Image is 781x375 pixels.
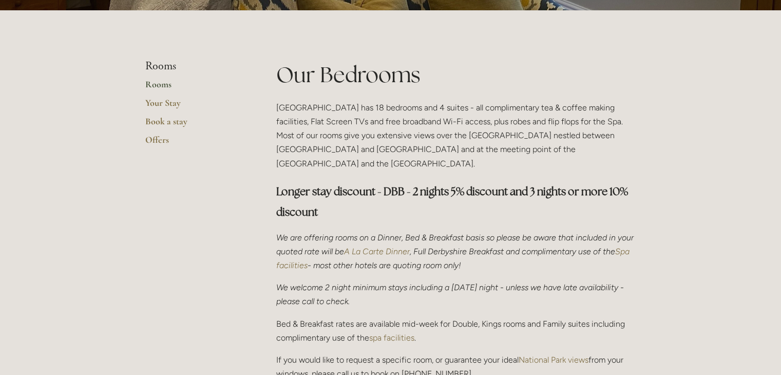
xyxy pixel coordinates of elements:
li: Rooms [145,60,243,73]
a: Book a stay [145,116,243,134]
p: Bed & Breakfast rates are available mid-week for Double, Kings rooms and Family suites including ... [276,317,636,345]
a: Your Stay [145,97,243,116]
a: spa facilities [369,333,414,343]
em: We are offering rooms on a Dinner, Bed & Breakfast basis so please be aware that included in your... [276,233,636,256]
a: Rooms [145,79,243,97]
a: A La Carte Dinner [344,247,410,256]
a: National Park views [519,355,588,365]
em: , Full Derbyshire Breakfast and complimentary use of the [410,247,615,256]
h1: Our Bedrooms [276,60,636,90]
a: Offers [145,134,243,153]
p: [GEOGRAPHIC_DATA] has 18 bedrooms and 4 suites - all complimentary tea & coffee making facilities... [276,101,636,171]
strong: Longer stay discount - DBB - 2 nights 5% discount and 3 nights or more 10% discount [276,184,630,219]
em: We welcome 2 night minimum stays including a [DATE] night - unless we have late availability - pl... [276,283,626,306]
em: - most other hotels are quoting room only! [308,260,461,270]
